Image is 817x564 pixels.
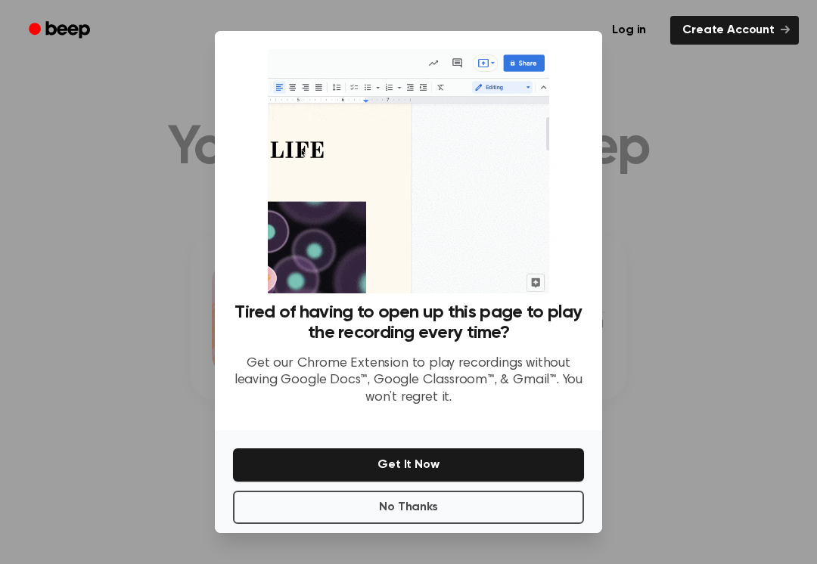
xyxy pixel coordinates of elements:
[233,491,584,524] button: No Thanks
[18,16,104,45] a: Beep
[670,16,799,45] a: Create Account
[268,49,548,293] img: Beep extension in action
[597,13,661,48] a: Log in
[233,448,584,482] button: Get It Now
[233,355,584,407] p: Get our Chrome Extension to play recordings without leaving Google Docs™, Google Classroom™, & Gm...
[233,302,584,343] h3: Tired of having to open up this page to play the recording every time?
